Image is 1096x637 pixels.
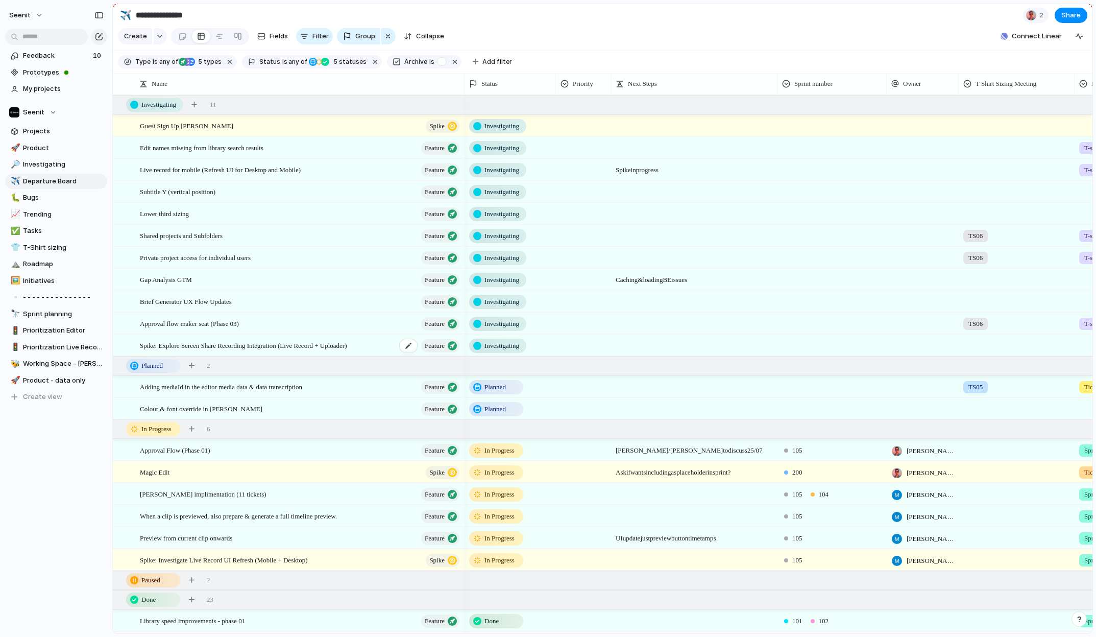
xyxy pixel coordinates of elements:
[425,163,445,177] span: Feature
[484,275,519,285] span: Investigating
[9,292,19,302] button: ▫️
[907,490,954,500] span: [PERSON_NAME]
[280,56,309,67] button: isany of
[259,57,280,66] span: Status
[425,531,445,546] span: Feature
[421,488,459,501] button: Feature
[118,28,152,44] button: Create
[425,443,445,458] span: Feature
[400,28,448,44] button: Collapse
[484,121,519,131] span: Investigating
[421,273,459,287] button: Feature
[5,174,107,189] a: ✈️Departure Board
[612,159,777,175] span: Spike in progress
[421,295,459,309] button: Feature
[996,29,1066,44] button: Connect Linear
[421,339,459,352] button: Feature
[484,231,519,241] span: Investigating
[484,404,506,414] span: Planned
[23,276,104,286] span: Initiatives
[23,243,104,253] span: T-Shirt sizing
[11,159,18,171] div: 🔎
[11,208,18,220] div: 📈
[140,163,301,175] span: Live record for mobile (Refresh UI for Desktop and Mobile)
[120,8,131,22] div: ✈️
[135,57,151,66] span: Type
[5,323,107,338] a: 🚦Prioritization Editor
[481,79,498,89] span: Status
[23,107,44,117] span: Seenit
[23,176,104,186] span: Departure Board
[23,392,62,402] span: Create view
[152,79,167,89] span: Name
[93,51,103,61] span: 10
[141,361,163,371] span: Planned
[5,65,107,80] a: Prototypes
[124,31,147,41] span: Create
[5,340,107,355] div: 🚦Prioritization Live Record
[140,554,308,565] span: Spike: Investigate Live Record UI Refresh (Mobile + Desktop)
[404,57,427,66] span: Archive
[23,209,104,220] span: Trending
[141,424,172,434] span: In Progress
[792,533,802,544] span: 105
[5,7,48,23] button: Seenit
[5,240,107,255] a: 👕T-Shirt sizing
[421,141,459,155] button: Feature
[792,467,802,478] span: 200
[484,555,515,565] span: In Progress
[425,614,445,628] span: Feature
[421,381,459,394] button: Feature
[330,58,339,65] span: 5
[282,57,287,66] span: is
[140,141,263,153] span: Edit names missing from library search results
[421,185,459,199] button: Feature
[484,533,515,544] span: In Progress
[968,382,983,392] span: TS05
[207,595,213,605] span: 23
[5,105,107,120] button: Seenit
[9,325,19,336] button: 🚦
[819,616,829,626] span: 102
[5,273,107,289] a: 🖼️Initiatives
[355,31,375,41] span: Group
[484,382,506,392] span: Planned
[425,317,445,331] span: Feature
[1055,8,1087,23] button: Share
[9,259,19,269] button: ⛰️
[976,79,1036,89] span: T Shirt Sizing Meeting
[140,381,302,392] span: Adding mediaId in the editor media data & data transcription
[9,309,19,319] button: 🔭
[23,325,104,336] span: Prioritization Editor
[140,185,215,197] span: Subtitle Y (vertical position)
[11,192,18,204] div: 🐛
[5,290,107,305] div: ▫️- - - - - - - - - - - - - - -
[907,512,954,522] span: [PERSON_NAME]
[5,356,107,371] a: 🐝Working Space - [PERSON_NAME]
[9,243,19,253] button: 👕
[9,226,19,236] button: ✅
[23,67,104,78] span: Prototypes
[23,292,104,302] span: - - - - - - - - - - - - - - -
[421,615,459,628] button: Feature
[792,511,802,522] span: 105
[207,575,210,585] span: 2
[421,229,459,243] button: Feature
[11,242,18,253] div: 👕
[1039,10,1046,20] span: 2
[23,126,104,136] span: Projects
[416,31,444,41] span: Collapse
[5,306,107,322] div: 🔭Sprint planning
[11,341,18,353] div: 🚦
[158,57,178,66] span: any of
[482,57,512,66] span: Add filter
[5,256,107,272] a: ⛰️Roadmap
[425,251,445,265] span: Feature
[23,84,104,94] span: My projects
[140,295,232,307] span: Brief Generator UX Flow Updates
[140,339,347,351] span: Spike: Explore Screen Share Recording Integration (Live Record + Uploader)
[11,225,18,237] div: ✅
[140,615,245,626] span: Library speed improvements - phase 01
